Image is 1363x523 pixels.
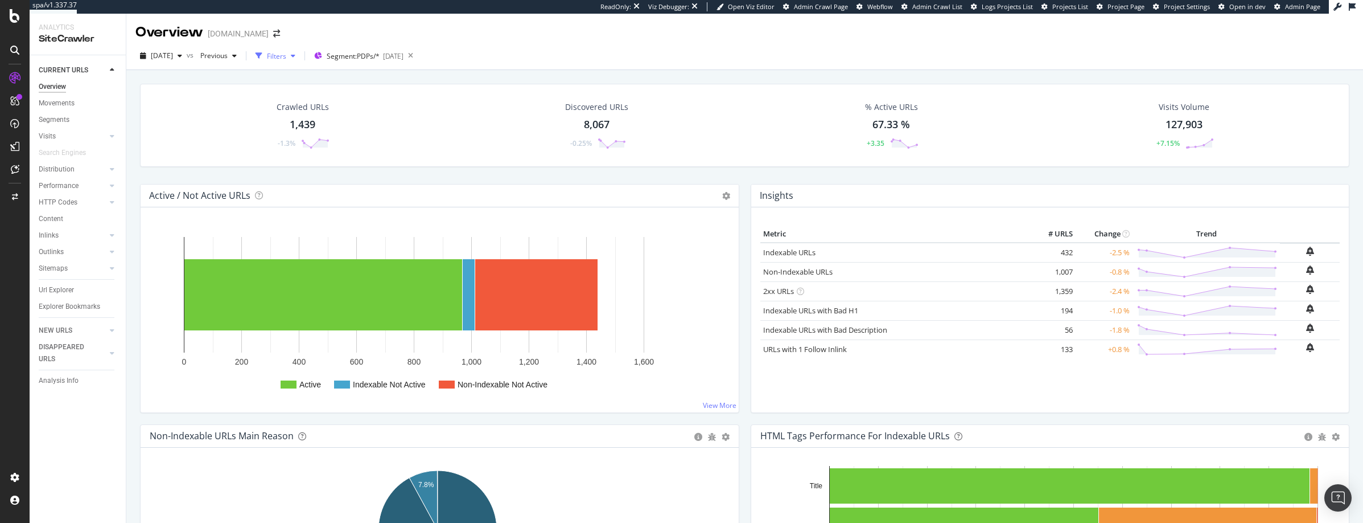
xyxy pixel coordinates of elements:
div: 127,903 [1166,117,1203,132]
div: Search Engines [39,147,86,159]
a: Project Settings [1153,2,1210,11]
div: bell-plus [1306,343,1314,352]
span: Projects List [1052,2,1088,11]
div: bell-plus [1306,247,1314,256]
a: Outlinks [39,246,106,258]
a: Segments [39,114,118,126]
a: Projects List [1041,2,1088,11]
span: Admin Page [1285,2,1320,11]
td: 133 [1030,340,1076,359]
a: Webflow [856,2,893,11]
div: Filters [267,51,286,61]
span: Logs Projects List [982,2,1033,11]
td: -0.8 % [1076,262,1133,281]
a: View More [703,401,736,410]
a: DISAPPEARED URLS [39,341,106,365]
div: Viz Debugger: [648,2,689,11]
button: Filters [251,47,300,65]
a: Indexable URLs with Bad Description [763,325,887,335]
a: Open Viz Editor [716,2,775,11]
div: HTTP Codes [39,197,77,209]
a: HTTP Codes [39,197,106,209]
text: 1,400 [577,357,596,366]
div: Movements [39,97,75,109]
div: Open Intercom Messenger [1324,484,1352,512]
td: +0.8 % [1076,340,1133,359]
a: Admin Crawl List [901,2,962,11]
text: Indexable Not Active [353,380,426,389]
text: Non-Indexable Not Active [458,380,547,389]
span: Open in dev [1229,2,1266,11]
span: Segment: PDPs/* [327,51,380,61]
span: Webflow [867,2,893,11]
td: 1,007 [1030,262,1076,281]
div: 67.33 % [872,117,910,132]
div: 1,439 [290,117,315,132]
a: Open in dev [1218,2,1266,11]
span: Project Settings [1164,2,1210,11]
a: Indexable URLs [763,247,816,258]
div: [DATE] [383,51,403,61]
div: -1.3% [278,138,295,148]
a: CURRENT URLS [39,64,106,76]
td: 432 [1030,243,1076,263]
div: ReadOnly: [600,2,631,11]
a: Indexable URLs with Bad H1 [763,305,858,316]
text: 0 [182,357,187,366]
h4: Active / Not Active URLs [149,188,250,203]
div: Analysis Info [39,375,79,387]
div: bug [1318,433,1326,441]
span: Previous [196,51,228,60]
div: Content [39,213,63,225]
text: 1,200 [519,357,539,366]
td: -1.0 % [1076,301,1133,320]
th: # URLS [1030,226,1076,243]
span: Admin Crawl List [912,2,962,11]
div: [DOMAIN_NAME] [208,28,269,39]
div: +3.35 [867,138,884,148]
td: -2.5 % [1076,243,1133,263]
div: bell-plus [1306,265,1314,275]
i: Options [722,192,730,200]
a: Project Page [1097,2,1144,11]
div: bell-plus [1306,324,1314,333]
text: 800 [407,357,421,366]
div: SiteCrawler [39,32,117,46]
td: 56 [1030,320,1076,340]
span: Project Page [1107,2,1144,11]
text: 400 [293,357,306,366]
div: Sitemaps [39,263,68,275]
text: Title [809,482,822,490]
a: Admin Crawl Page [783,2,848,11]
th: Trend [1133,226,1280,243]
a: Search Engines [39,147,97,159]
span: Admin Crawl Page [794,2,848,11]
span: vs [187,50,196,60]
text: 200 [235,357,249,366]
text: 600 [350,357,364,366]
a: Non-Indexable URLs [763,267,833,277]
a: Sitemaps [39,263,106,275]
div: Url Explorer [39,284,74,296]
div: Segments [39,114,69,126]
td: -2.4 % [1076,281,1133,301]
span: Open Viz Editor [728,2,775,11]
svg: A chart. [150,226,725,403]
div: gear [1332,433,1340,441]
a: Content [39,213,118,225]
text: 7.8% [418,481,434,489]
th: Metric [760,226,1031,243]
div: bell-plus [1306,304,1314,313]
div: gear [722,433,730,441]
div: Analytics [39,23,117,32]
button: [DATE] [135,47,187,65]
td: -1.8 % [1076,320,1133,340]
div: % Active URLs [865,101,918,113]
div: +7.15% [1156,138,1180,148]
div: arrow-right-arrow-left [273,30,280,38]
a: Admin Page [1274,2,1320,11]
a: Inlinks [39,230,106,242]
a: Analysis Info [39,375,118,387]
div: Inlinks [39,230,59,242]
